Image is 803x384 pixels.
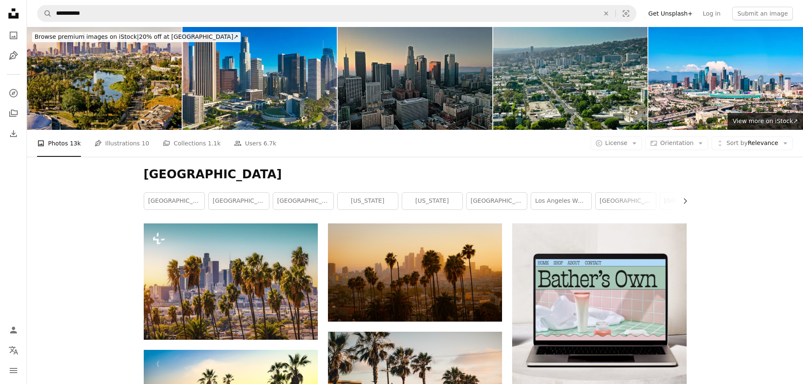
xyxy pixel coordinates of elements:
a: Log in [698,7,725,20]
img: Los Angeles California Drone Aerial [648,27,803,130]
button: Sort byRelevance [712,137,793,150]
a: Photos [5,27,22,44]
span: License [605,140,628,146]
a: View more on iStock↗ [728,113,803,130]
img: Echo Park Lake by neighbourhood [27,27,182,130]
span: Relevance [726,139,778,148]
a: Collections [5,105,22,122]
h1: [GEOGRAPHIC_DATA] [144,167,687,182]
span: View more on iStock ↗ [733,118,798,124]
button: License [591,137,642,150]
a: Browse premium images on iStock|20% off at [GEOGRAPHIC_DATA]↗ [27,27,246,47]
span: 20% off at [GEOGRAPHIC_DATA] ↗ [35,33,238,40]
a: Collections 1.1k [163,130,220,157]
button: scroll list to the right [677,193,687,209]
img: Aerial View of Santa Monica Blvd in West Hollywood, CA on a Sunny Day [493,27,648,130]
button: Submit an image [732,7,793,20]
span: 1.1k [208,139,220,148]
button: Language [5,342,22,359]
span: Sort by [726,140,747,146]
a: Get Unsplash+ [643,7,698,20]
a: Download History [5,125,22,142]
span: 6.7k [263,139,276,148]
button: Search Unsplash [38,5,52,21]
a: [GEOGRAPHIC_DATA] [273,193,333,209]
span: Orientation [660,140,693,146]
img: Los Angeles city. LA downtown aerial view. Los Angeles skyline. LA streets. Los Angeles from a to... [183,27,337,130]
img: A view of downtown Los Angeles California with palm trees in the foreground [144,223,318,339]
a: A view of downtown Los Angeles California with palm trees in the foreground [144,278,318,285]
a: [GEOGRAPHIC_DATA] skyline [144,193,204,209]
img: green palm tree and city view [328,223,502,321]
a: [GEOGRAPHIC_DATA] night [467,193,527,209]
a: [US_STATE] [338,193,398,209]
a: Illustrations [5,47,22,64]
a: [US_STATE] [402,193,462,209]
button: Orientation [645,137,708,150]
span: Browse premium images on iStock | [35,33,139,40]
a: Explore [5,85,22,102]
button: Visual search [616,5,636,21]
a: [GEOGRAPHIC_DATA][US_STATE] [596,193,656,209]
img: Downtown Los Angeles, CA at Sunset - Aerial View [338,27,492,130]
a: Users 6.7k [234,130,276,157]
a: los angeles wallpaper [531,193,591,209]
a: [GEOGRAPHIC_DATA] [660,193,720,209]
a: Log in / Sign up [5,322,22,338]
form: Find visuals sitewide [37,5,636,22]
button: Clear [597,5,615,21]
button: Menu [5,362,22,379]
span: 10 [142,139,149,148]
a: Illustrations 10 [94,130,149,157]
a: [GEOGRAPHIC_DATA] [209,193,269,209]
a: green palm tree and city view [328,269,502,276]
